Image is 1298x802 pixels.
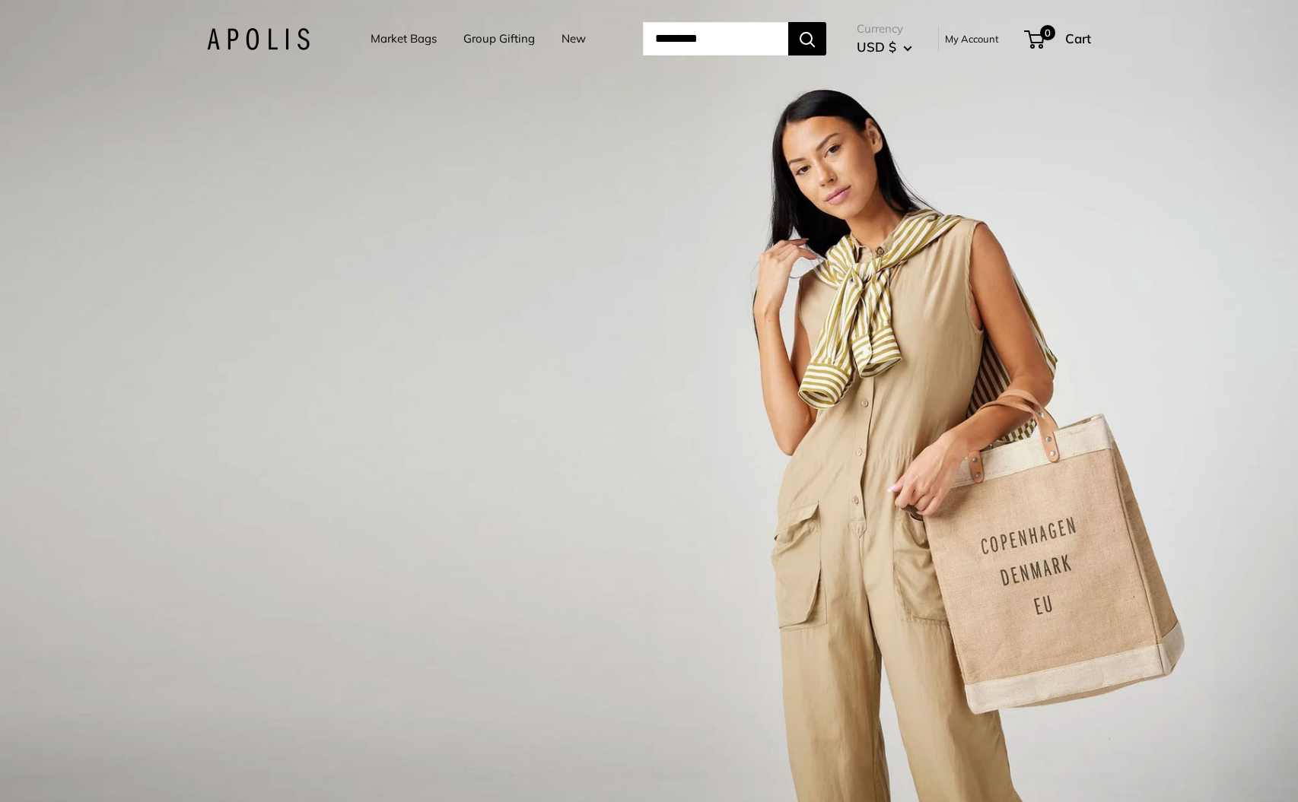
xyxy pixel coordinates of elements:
[562,28,586,49] a: New
[1026,27,1091,51] a: 0 Cart
[207,28,310,50] img: Apolis
[788,22,826,55] button: Search
[463,28,535,49] a: Group Gifting
[643,22,788,55] input: Search...
[945,30,999,48] a: My Account
[1065,30,1091,46] span: Cart
[857,35,912,59] button: USD $
[371,28,437,49] a: Market Bags
[857,39,896,55] span: USD $
[857,18,912,40] span: Currency
[1040,25,1055,40] span: 0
